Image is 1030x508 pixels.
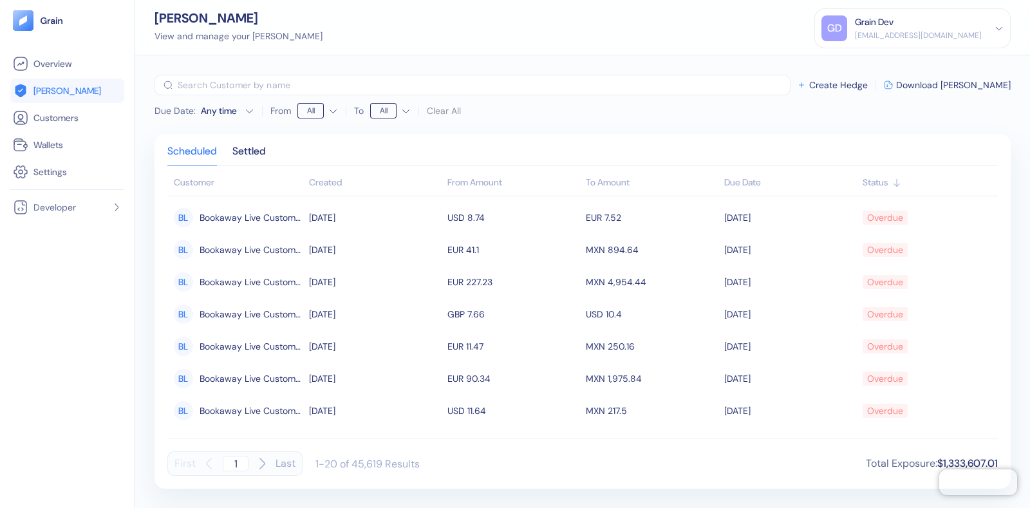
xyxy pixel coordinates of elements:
td: [DATE] [306,330,444,362]
td: EUR 7.52 [583,202,721,234]
td: EUR 19.87 [444,427,583,459]
td: [DATE] [306,427,444,459]
span: Bookaway Live Customer [200,368,303,390]
div: Overdue [867,303,903,325]
td: EUR 227.23 [444,266,583,298]
td: EUR 90.34 [444,362,583,395]
td: USD 10.4 [583,298,721,330]
div: [PERSON_NAME] [154,12,323,24]
a: Settings [13,164,122,180]
span: Download [PERSON_NAME] [896,80,1011,89]
span: Bookaway Live Customer [200,303,303,325]
button: To [370,100,411,121]
div: Overdue [867,400,903,422]
td: GBP 7.66 [444,298,583,330]
td: USD 11.64 [444,395,583,427]
input: Search Customer by name [178,75,791,95]
div: BL [174,305,193,324]
div: BL [174,208,193,227]
td: [DATE] [721,330,859,362]
div: Overdue [867,335,903,357]
div: Overdue [867,432,903,454]
button: Last [276,451,295,476]
div: Settled [232,147,266,165]
div: BL [174,272,193,292]
span: Settings [33,165,67,178]
th: From Amount [444,171,583,196]
td: [DATE] [306,234,444,266]
button: Due Date:Any time [154,104,254,117]
img: logo [40,16,64,25]
td: MXN 4,954.44 [583,266,721,298]
td: [DATE] [306,266,444,298]
div: BL [174,337,193,356]
div: Overdue [867,368,903,390]
span: Customers [33,111,79,124]
td: [DATE] [721,395,859,427]
td: MXN 250.16 [583,330,721,362]
div: BL [174,401,193,420]
div: View and manage your [PERSON_NAME] [154,30,323,43]
button: From [297,100,338,121]
div: Total Exposure : [866,456,998,471]
td: MXN 217.5 [583,395,721,427]
div: Overdue [867,271,903,293]
a: Wallets [13,137,122,153]
td: [DATE] [721,298,859,330]
td: [DATE] [721,362,859,395]
iframe: Chatra live chat [939,469,1017,495]
span: Create Hedge [809,80,868,89]
div: BL [174,369,193,388]
div: Overdue [867,239,903,261]
td: [DATE] [306,298,444,330]
button: First [174,451,196,476]
div: Sort ascending [724,176,856,189]
td: [DATE] [721,427,859,459]
td: EUR 41.1 [444,234,583,266]
span: Bookaway Live Customer [200,271,303,293]
button: Create Hedge [797,80,868,89]
span: Developer [33,201,76,214]
span: $1,333,607.01 [937,456,998,470]
div: Grain Dev [855,15,894,29]
span: Bookaway Live Customer [200,432,303,454]
div: Scheduled [167,147,217,165]
td: [DATE] [721,266,859,298]
div: Overdue [867,207,903,229]
div: BL [174,240,193,259]
div: [EMAIL_ADDRESS][DOMAIN_NAME] [855,30,982,41]
th: To Amount [583,171,721,196]
a: [PERSON_NAME] [13,83,122,99]
span: Due Date : [154,104,196,117]
td: MXN 435 [583,427,721,459]
span: Bookaway Live Customer [200,239,303,261]
th: Customer [167,171,306,196]
td: MXN 1,975.84 [583,362,721,395]
div: GD [821,15,847,41]
a: Customers [13,110,122,126]
td: USD 8.74 [444,202,583,234]
div: Sort ascending [309,176,441,189]
td: [DATE] [306,395,444,427]
td: [DATE] [721,234,859,266]
div: 1-20 of 45,619 Results [315,457,420,471]
td: [DATE] [721,202,859,234]
a: Overview [13,56,122,71]
span: Bookaway Live Customer [200,207,303,229]
td: EUR 11.47 [444,330,583,362]
div: Sort ascending [863,176,991,189]
button: Download [PERSON_NAME] [884,80,1011,89]
td: [DATE] [306,362,444,395]
td: MXN 894.64 [583,234,721,266]
span: Bookaway Live Customer [200,400,303,422]
label: From [270,106,291,115]
td: [DATE] [306,202,444,234]
div: Any time [201,104,239,117]
img: logo-tablet-V2.svg [13,10,33,31]
span: [PERSON_NAME] [33,84,101,97]
span: Wallets [33,138,63,151]
span: Overview [33,57,71,70]
label: To [354,106,364,115]
span: Bookaway Live Customer [200,335,303,357]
